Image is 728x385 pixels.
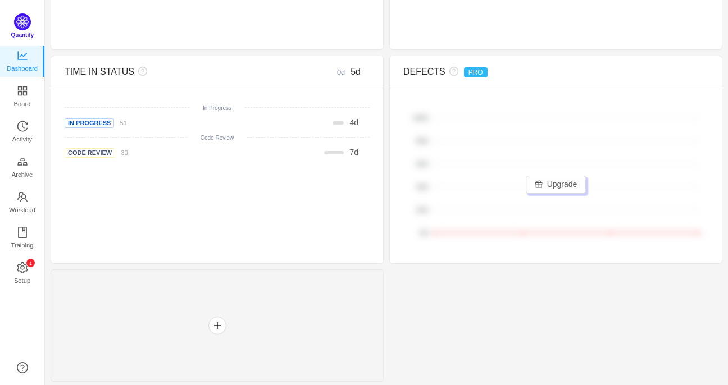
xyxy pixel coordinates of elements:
[11,32,34,38] span: Quantify
[416,137,429,144] tspan: 80%
[17,227,28,250] a: Training
[413,114,429,121] tspan: 100%
[114,118,126,127] a: 51
[121,149,128,156] small: 30
[17,191,28,203] i: icon: team
[208,317,226,334] button: icon: plus
[526,176,586,194] button: icon: giftUpgrade
[420,230,429,236] tspan: 0%
[351,67,361,76] span: 5d
[17,50,28,61] i: icon: line-chart
[349,118,354,127] span: 4
[17,86,28,108] a: Board
[403,65,632,79] div: DEFECTS
[201,135,234,141] small: Code Review
[416,207,429,213] tspan: 20%
[14,13,31,30] img: Quantify
[14,269,30,292] span: Setup
[134,67,147,76] i: icon: question-circle
[349,148,354,157] span: 7
[26,259,35,267] sup: 1
[115,148,128,157] a: 30
[65,148,115,158] span: Code Review
[17,192,28,214] a: Workload
[65,65,293,79] div: TIME IN STATUS
[11,234,33,256] span: Training
[17,262,28,273] i: icon: setting
[17,121,28,144] a: Activity
[416,184,429,190] tspan: 40%
[17,362,28,373] a: icon: question-circle
[337,68,351,76] small: 0d
[416,161,429,167] tspan: 60%
[17,263,28,285] a: icon: settingSetup
[349,148,358,157] span: d
[12,128,32,150] span: Activity
[12,163,33,186] span: Archive
[7,57,38,80] span: Dashboard
[14,93,31,115] span: Board
[29,259,31,267] p: 1
[120,120,126,126] small: 51
[203,105,231,111] small: In Progress
[17,85,28,97] i: icon: appstore
[65,118,114,128] span: In Progress
[17,227,28,238] i: icon: book
[17,156,28,167] i: icon: gold
[349,118,358,127] span: d
[464,67,488,77] span: PRO
[17,121,28,132] i: icon: history
[17,157,28,179] a: Archive
[9,199,35,221] span: Workload
[445,67,458,76] i: icon: question-circle
[17,51,28,73] a: Dashboard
